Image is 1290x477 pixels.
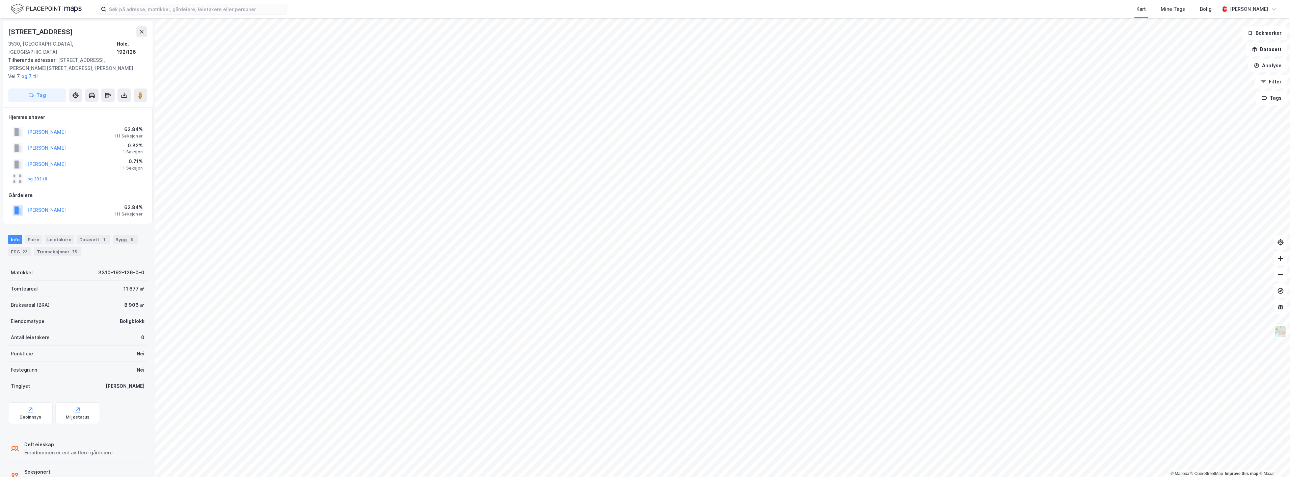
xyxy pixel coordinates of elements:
div: Bruksareal (BRA) [11,301,50,309]
div: Gårdeiere [8,191,147,199]
div: 111 Seksjoner [114,211,143,217]
div: Kontrollprogram for chat [1256,445,1290,477]
div: 62.84% [114,125,143,133]
img: Z [1274,325,1287,338]
div: 1 Seksjon [123,166,143,171]
div: Matrikkel [11,269,33,277]
div: Eiendomstype [11,317,45,325]
div: 0.82% [123,142,143,150]
div: Seksjonert [24,468,111,476]
div: Miljøstatus [66,415,89,420]
div: 1 [101,236,107,243]
div: Tinglyst [11,382,30,390]
div: 0 [141,333,144,342]
div: Punktleie [11,350,33,358]
div: ESG [8,247,31,256]
div: Datasett [77,235,110,244]
a: OpenStreetMap [1190,471,1223,476]
button: Tags [1256,91,1287,105]
img: logo.f888ab2527a4732fd821a326f86c7f29.svg [11,3,82,15]
div: [PERSON_NAME] [1230,5,1268,13]
div: Hjemmelshaver [8,113,147,121]
div: 1 Seksjon [123,149,143,155]
div: Mine Tags [1161,5,1185,13]
div: Transaksjoner [34,247,81,256]
div: 3530, [GEOGRAPHIC_DATA], [GEOGRAPHIC_DATA] [8,40,117,56]
button: Datasett [1246,43,1287,56]
div: 75 [71,248,78,255]
div: Hole, 192/126 [117,40,147,56]
div: [STREET_ADDRESS] [8,26,74,37]
div: 11 677 ㎡ [124,285,144,293]
button: Bokmerker [1242,26,1287,40]
div: 0.71% [123,157,143,166]
input: Søk på adresse, matrikkel, gårdeiere, leietakere eller personer [106,4,287,14]
div: Eiere [25,235,42,244]
div: 8 906 ㎡ [124,301,144,309]
div: 8 [128,236,135,243]
div: [PERSON_NAME] [106,382,144,390]
div: [STREET_ADDRESS], [PERSON_NAME][STREET_ADDRESS], [PERSON_NAME] Vei 7 [8,56,142,80]
div: Boligblokk [120,317,144,325]
button: Filter [1255,75,1287,89]
div: 22 [21,248,29,255]
div: Nei [137,366,144,374]
div: 111 Seksjoner [114,133,143,139]
button: Tag [8,89,66,102]
iframe: Chat Widget [1256,445,1290,477]
span: Tilhørende adresser: [8,57,58,63]
div: Leietakere [45,235,74,244]
div: Kart [1136,5,1146,13]
div: Bygg [113,235,138,244]
div: Info [8,235,22,244]
div: 3310-192-126-0-0 [98,269,144,277]
button: Analyse [1248,59,1287,72]
div: 62.84% [114,203,143,211]
div: Nei [137,350,144,358]
div: Festegrunn [11,366,37,374]
div: Geoinnsyn [20,415,42,420]
a: Improve this map [1225,471,1258,476]
div: Antall leietakere [11,333,50,342]
div: Tomteareal [11,285,38,293]
div: Bolig [1200,5,1212,13]
a: Mapbox [1171,471,1189,476]
div: Eiendommen er eid av flere gårdeiere [24,449,113,457]
div: Delt eieskap [24,441,113,449]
